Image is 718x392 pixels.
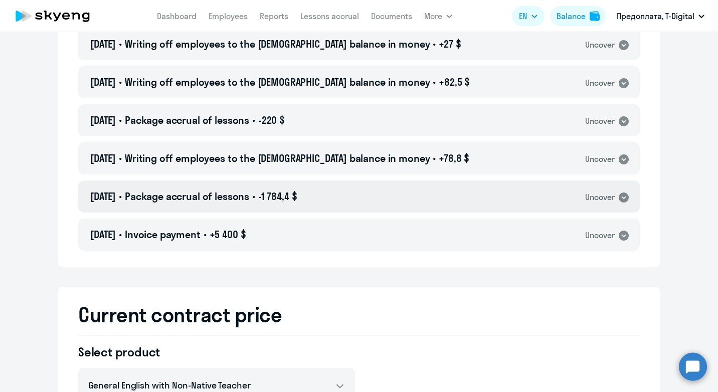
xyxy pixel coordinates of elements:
[119,228,122,241] span: •
[585,39,615,51] div: Uncover
[119,38,122,50] span: •
[125,152,430,164] span: Writing off employees to the [DEMOGRAPHIC_DATA] balance in money
[204,228,207,241] span: •
[209,11,248,21] a: Employees
[300,11,359,21] a: Lessons accrual
[260,11,288,21] a: Reports
[585,191,615,204] div: Uncover
[371,11,412,21] a: Documents
[119,190,122,203] span: •
[424,10,442,22] span: More
[585,77,615,89] div: Uncover
[585,115,615,127] div: Uncover
[125,190,249,203] span: Package accrual of lessons
[551,6,606,26] button: Balancebalance
[519,10,527,22] span: EN
[439,38,461,50] span: +27 $
[433,152,436,164] span: •
[617,10,694,22] p: Предоплата, T-Digital
[585,153,615,165] div: Uncover
[612,4,709,28] button: Предоплата, T-Digital
[90,38,116,50] span: [DATE]
[590,11,600,21] img: balance
[439,76,470,88] span: +82,5 $
[90,190,116,203] span: [DATE]
[90,76,116,88] span: [DATE]
[512,6,545,26] button: EN
[125,114,249,126] span: Package accrual of lessons
[125,228,201,241] span: Invoice payment
[125,76,430,88] span: Writing off employees to the [DEMOGRAPHIC_DATA] balance in money
[424,6,452,26] button: More
[90,228,116,241] span: [DATE]
[252,190,255,203] span: •
[78,303,640,327] h2: Current contract price
[258,190,297,203] span: -1 784,4 $
[90,114,116,126] span: [DATE]
[125,38,430,50] span: Writing off employees to the [DEMOGRAPHIC_DATA] balance in money
[557,10,586,22] div: Balance
[433,76,436,88] span: •
[119,76,122,88] span: •
[433,38,436,50] span: •
[585,229,615,242] div: Uncover
[119,114,122,126] span: •
[210,228,246,241] span: +5 400 $
[439,152,469,164] span: +78,8 $
[90,152,116,164] span: [DATE]
[78,344,355,360] h4: Select product
[258,114,285,126] span: -220 $
[252,114,255,126] span: •
[157,11,197,21] a: Dashboard
[119,152,122,164] span: •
